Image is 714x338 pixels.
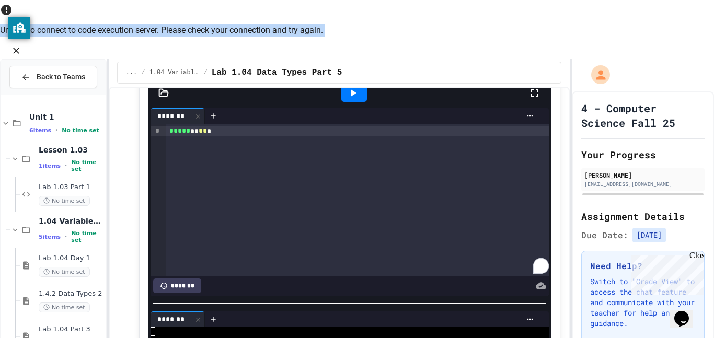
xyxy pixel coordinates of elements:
span: 1 items [39,162,61,169]
span: Lab 1.04 Day 1 [39,254,103,263]
span: No time set [39,267,90,277]
iframe: chat widget [670,296,704,328]
span: Lesson 1.03 [39,145,103,155]
h2: Assignment Details [581,209,705,224]
div: [EMAIL_ADDRESS][DOMAIN_NAME] [584,180,701,188]
span: / [141,68,145,77]
span: 6 items [29,127,51,134]
span: Lab 1.04 Data Types Part 5 [212,66,342,79]
span: No time set [71,230,103,243]
span: 1.04 Variables and User Input [39,216,103,226]
button: Close [8,43,24,59]
span: • [65,232,67,241]
h3: Need Help? [590,260,696,272]
span: Back to Teams [37,72,85,83]
span: 1.04 Variables and User Input [149,68,200,77]
div: Chat with us now!Close [4,4,72,66]
div: [PERSON_NAME] [584,170,701,180]
span: No time set [71,159,103,172]
button: privacy banner [8,17,30,39]
div: My Account [580,63,613,87]
span: • [65,161,67,170]
span: No time set [39,196,90,206]
span: No time set [62,127,99,134]
span: 1.4.2 Data Types 2 [39,289,103,298]
span: Lab 1.04 Part 3 [39,325,103,334]
span: Lab 1.03 Part 1 [39,183,103,192]
span: • [55,126,57,134]
div: To enrich screen reader interactions, please activate Accessibility in Grammarly extension settings [166,124,549,276]
span: ... [126,68,137,77]
span: Due Date: [581,229,628,241]
button: Back to Teams [9,66,97,88]
span: Unit 1 [29,112,103,122]
span: / [204,68,208,77]
span: No time set [39,302,90,312]
h2: Your Progress [581,147,705,162]
span: [DATE] [632,228,666,242]
h1: 4 - Computer Science Fall 25 [581,101,705,130]
span: 5 items [39,234,61,240]
iframe: chat widget [627,251,704,295]
p: Switch to "Grade View" to access the chat feature and communicate with your teacher for help and ... [590,276,696,329]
